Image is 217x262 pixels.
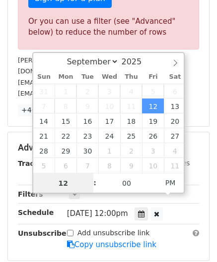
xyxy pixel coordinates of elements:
input: Hour [33,173,94,193]
span: Mon [55,74,76,80]
h5: Advanced [18,142,199,153]
span: September 19, 2025 [142,113,164,128]
span: September 12, 2025 [142,99,164,113]
span: October 2, 2025 [120,143,142,158]
span: Click to toggle [157,173,184,193]
span: September 5, 2025 [142,84,164,99]
span: September 18, 2025 [120,113,142,128]
span: September 27, 2025 [164,128,186,143]
span: September 17, 2025 [98,113,120,128]
span: September 6, 2025 [164,84,186,99]
label: Add unsubscribe link [77,228,150,238]
input: Year [119,57,154,66]
span: September 4, 2025 [120,84,142,99]
span: September 1, 2025 [55,84,76,99]
input: Minute [96,173,157,193]
span: October 10, 2025 [142,158,164,173]
span: September 23, 2025 [76,128,98,143]
span: October 3, 2025 [142,143,164,158]
strong: Filters [18,190,43,198]
strong: Tracking [18,159,51,167]
span: September 13, 2025 [164,99,186,113]
span: : [93,173,96,193]
span: October 11, 2025 [164,158,186,173]
span: September 21, 2025 [33,128,55,143]
span: October 8, 2025 [98,158,120,173]
span: October 7, 2025 [76,158,98,173]
strong: Schedule [18,209,54,216]
span: September 7, 2025 [33,99,55,113]
span: September 20, 2025 [164,113,186,128]
span: [DATE] 12:00pm [67,209,128,218]
span: Fri [142,74,164,80]
a: Copy unsubscribe link [67,240,156,249]
span: October 5, 2025 [33,158,55,173]
span: September 15, 2025 [55,113,76,128]
span: August 31, 2025 [33,84,55,99]
span: September 9, 2025 [76,99,98,113]
span: Sun [33,74,55,80]
span: September 26, 2025 [142,128,164,143]
a: +46 more [18,104,60,116]
span: September 29, 2025 [55,143,76,158]
span: Sat [164,74,186,80]
small: [EMAIL_ADDRESS][DOMAIN_NAME] [18,79,129,86]
span: October 4, 2025 [164,143,186,158]
span: September 11, 2025 [120,99,142,113]
span: September 30, 2025 [76,143,98,158]
span: October 9, 2025 [120,158,142,173]
iframe: Chat Widget [167,214,217,262]
span: September 10, 2025 [98,99,120,113]
div: Or you can use a filter (see "Advanced" below) to reduce the number of rows [28,16,189,38]
span: September 16, 2025 [76,113,98,128]
span: October 6, 2025 [55,158,76,173]
small: [EMAIL_ADDRESS][DOMAIN_NAME] [18,90,129,97]
span: September 25, 2025 [120,128,142,143]
span: Tue [76,74,98,80]
span: September 8, 2025 [55,99,76,113]
strong: Unsubscribe [18,229,67,237]
span: September 24, 2025 [98,128,120,143]
span: September 3, 2025 [98,84,120,99]
span: Thu [120,74,142,80]
span: September 28, 2025 [33,143,55,158]
span: September 2, 2025 [76,84,98,99]
span: September 22, 2025 [55,128,76,143]
span: September 14, 2025 [33,113,55,128]
small: [PERSON_NAME][EMAIL_ADDRESS][PERSON_NAME][DOMAIN_NAME] [18,56,181,75]
span: October 1, 2025 [98,143,120,158]
span: Wed [98,74,120,80]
